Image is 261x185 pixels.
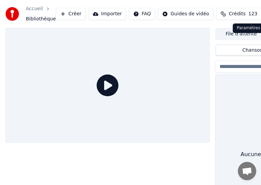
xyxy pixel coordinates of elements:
img: youka [5,7,19,21]
span: 123 [248,11,258,17]
a: Ouvrir le chat [238,162,256,180]
a: Accueil [26,5,43,12]
button: Créer [56,8,86,20]
button: Importer [88,8,126,20]
span: Crédits [229,11,245,17]
nav: breadcrumb [26,5,56,22]
button: FAQ [129,8,155,20]
button: Guides de vidéo [158,8,213,20]
span: Bibliothèque [26,16,56,22]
